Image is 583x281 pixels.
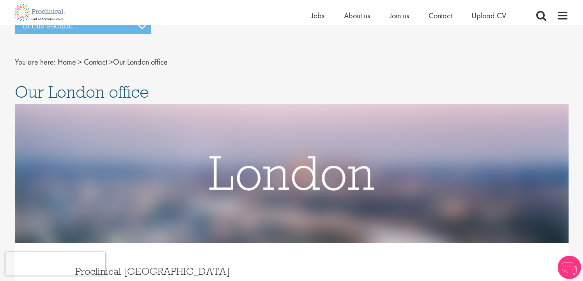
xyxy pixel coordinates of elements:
a: Contact [429,11,452,21]
h3: Proclinical [GEOGRAPHIC_DATA] [75,266,286,276]
span: Our London office [15,81,149,102]
h3: In this section [15,18,151,34]
img: Chatbot [558,256,581,279]
span: Our London office [58,57,168,67]
span: You are here: [15,57,56,67]
a: Upload CV [471,11,506,21]
a: Join us [390,11,409,21]
iframe: reCAPTCHA [5,252,105,276]
a: breadcrumb link to Home [58,57,76,67]
span: > [109,57,113,67]
span: > [78,57,82,67]
a: Jobs [311,11,324,21]
a: breadcrumb link to Contact [84,57,107,67]
a: About us [344,11,370,21]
